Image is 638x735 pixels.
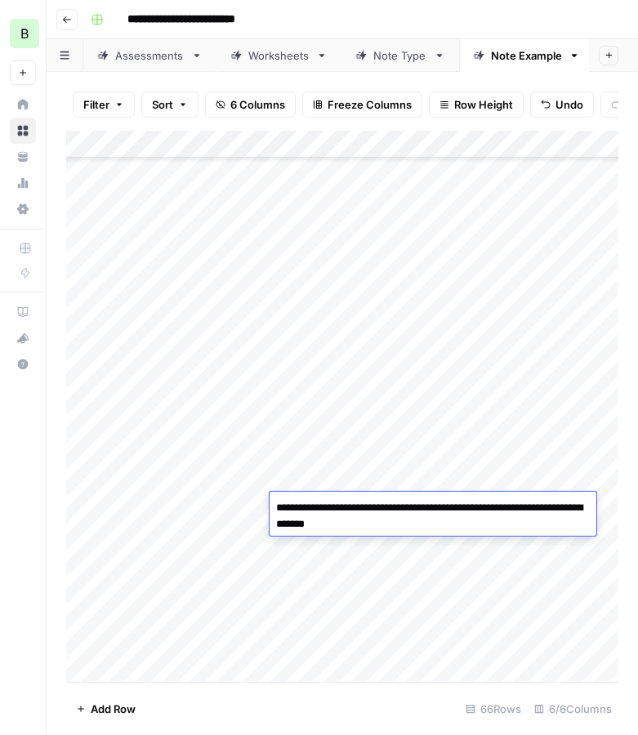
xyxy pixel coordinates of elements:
[10,144,36,170] a: Your Data
[10,299,36,325] a: AirOps Academy
[373,47,427,64] div: Note Type
[248,47,310,64] div: Worksheets
[10,118,36,144] a: Browse
[83,39,216,72] a: Assessments
[20,24,29,43] span: B
[454,96,513,113] span: Row Height
[530,91,594,118] button: Undo
[10,351,36,377] button: Help + Support
[10,170,36,196] a: Usage
[10,91,36,118] a: Home
[11,326,35,350] div: What's new?
[115,47,185,64] div: Assessments
[459,39,594,72] a: Note Example
[216,39,341,72] a: Worksheets
[83,96,109,113] span: Filter
[205,91,296,118] button: 6 Columns
[73,91,135,118] button: Filter
[341,39,459,72] a: Note Type
[459,696,528,722] div: 66 Rows
[302,91,422,118] button: Freeze Columns
[230,96,285,113] span: 6 Columns
[10,325,36,351] button: What's new?
[491,47,562,64] div: Note Example
[528,696,618,722] div: 6/6 Columns
[152,96,173,113] span: Sort
[91,701,136,717] span: Add Row
[328,96,412,113] span: Freeze Columns
[429,91,524,118] button: Row Height
[10,196,36,222] a: Settings
[141,91,199,118] button: Sort
[66,696,145,722] button: Add Row
[10,13,36,54] button: Workspace: Blueprint
[555,96,583,113] span: Undo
